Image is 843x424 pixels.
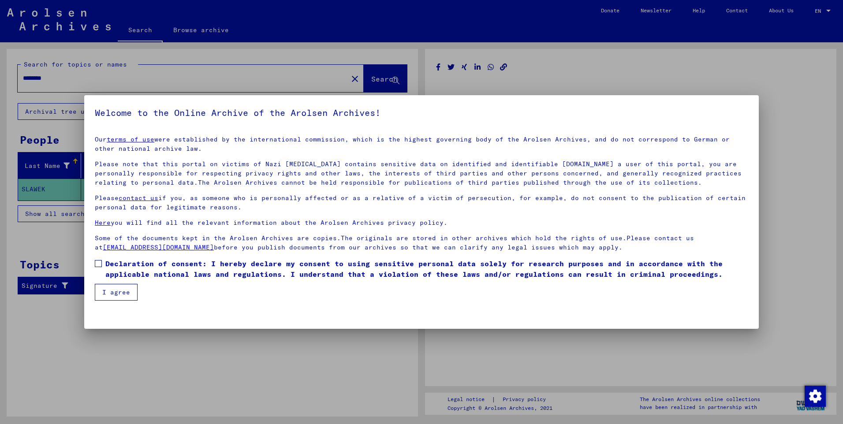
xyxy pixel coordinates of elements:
img: Change consent [805,386,826,407]
p: you will find all the relevant information about the Arolsen Archives privacy policy. [95,218,748,227]
a: Here [95,219,111,227]
p: Some of the documents kept in the Arolsen Archives are copies.The originals are stored in other a... [95,234,748,252]
h5: Welcome to the Online Archive of the Arolsen Archives! [95,106,748,120]
span: Declaration of consent: I hereby declare my consent to using sensitive personal data solely for r... [105,258,748,279]
a: terms of use [107,135,154,143]
p: Please note that this portal on victims of Nazi [MEDICAL_DATA] contains sensitive data on identif... [95,160,748,187]
button: I agree [95,284,138,301]
a: [EMAIL_ADDRESS][DOMAIN_NAME] [103,243,214,251]
p: Please if you, as someone who is personally affected or as a relative of a victim of persecution,... [95,193,748,212]
a: contact us [119,194,158,202]
p: Our were established by the international commission, which is the highest governing body of the ... [95,135,748,153]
